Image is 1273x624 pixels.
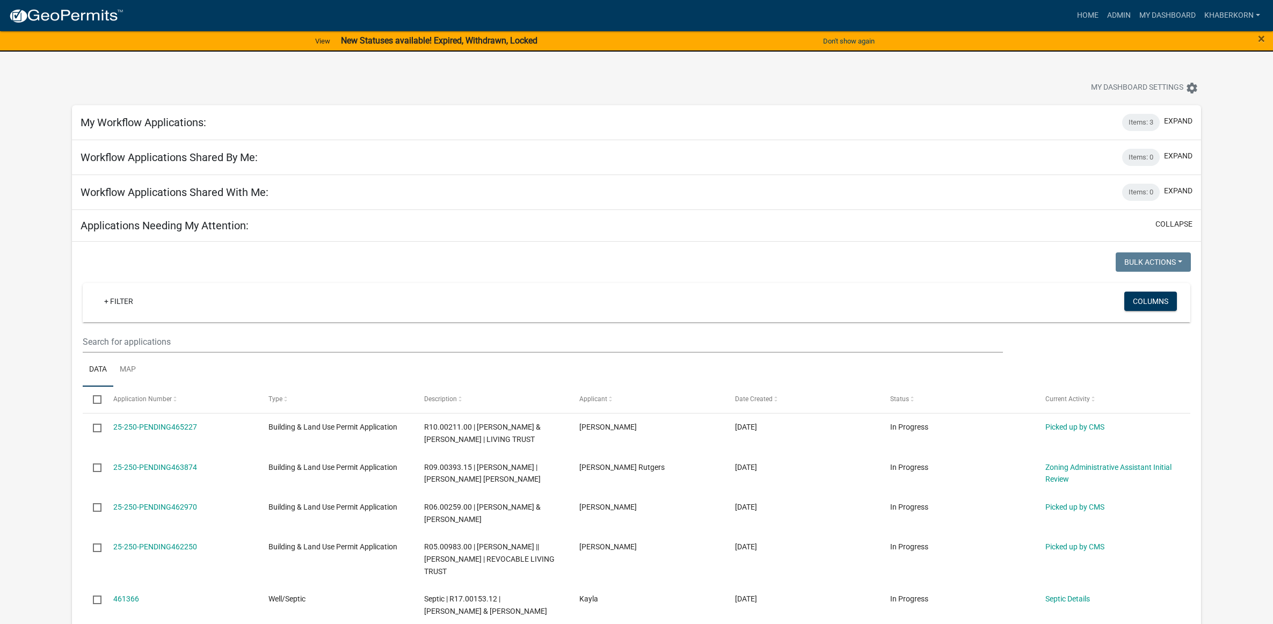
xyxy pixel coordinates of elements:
[1258,32,1265,45] button: Close
[258,387,413,412] datatable-header-cell: Type
[890,395,909,403] span: Status
[735,423,757,431] span: 08/18/2025
[113,503,197,511] a: 25-250-PENDING462970
[579,423,637,431] span: Jeff Gusa
[1103,5,1135,26] a: Admin
[83,331,1003,353] input: Search for applications
[724,387,879,412] datatable-header-cell: Date Created
[81,186,268,199] h5: Workflow Applications Shared With Me:
[890,542,928,551] span: In Progress
[890,423,928,431] span: In Progress
[1164,150,1192,162] button: expand
[414,387,569,412] datatable-header-cell: Description
[1155,219,1192,230] button: collapse
[268,542,397,551] span: Building & Land Use Permit Application
[1135,5,1200,26] a: My Dashboard
[579,395,607,403] span: Applicant
[890,463,928,471] span: In Progress
[113,353,142,387] a: Map
[113,594,139,603] a: 461366
[735,463,757,471] span: 08/14/2025
[1164,115,1192,127] button: expand
[83,353,113,387] a: Data
[113,463,197,471] a: 25-250-PENDING463874
[268,423,397,431] span: Building & Land Use Permit Application
[579,594,598,603] span: Kayla
[424,542,555,576] span: R05.00983.00 | COLE L ROEMER || JAMES D ROEMER | REVOCABLE LIVING TRUST
[1045,463,1172,484] a: Zoning Administrative Assistant Initial Review
[1164,185,1192,197] button: expand
[424,594,547,615] span: Septic | R17.00153.12 | RUSSELL & ASHLEY RILEY
[1200,5,1264,26] a: khaberkorn
[890,503,928,511] span: In Progress
[890,594,928,603] span: In Progress
[268,395,282,403] span: Type
[341,35,537,46] strong: New Statuses available! Expired, Withdrawn, Locked
[268,594,305,603] span: Well/Septic
[569,387,724,412] datatable-header-cell: Applicant
[1082,77,1207,98] button: My Dashboard Settingssettings
[1045,594,1090,603] a: Septic Details
[1045,423,1104,431] a: Picked up by CMS
[113,423,197,431] a: 25-250-PENDING465227
[1045,542,1104,551] a: Picked up by CMS
[1045,503,1104,511] a: Picked up by CMS
[880,387,1035,412] datatable-header-cell: Status
[579,542,637,551] span: Jim Roemer
[735,542,757,551] span: 08/11/2025
[1116,252,1191,272] button: Bulk Actions
[268,463,397,471] span: Building & Land Use Permit Application
[81,116,206,129] h5: My Workflow Applications:
[579,463,665,471] span: Jerald Rutgers
[83,387,103,412] datatable-header-cell: Select
[96,292,142,311] a: + Filter
[311,32,334,50] a: View
[819,32,879,50] button: Don't show again
[81,151,258,164] h5: Workflow Applications Shared By Me:
[1045,395,1090,403] span: Current Activity
[735,503,757,511] span: 08/12/2025
[735,395,773,403] span: Date Created
[81,219,249,232] h5: Applications Needing My Attention:
[579,503,637,511] span: Melinda Smith
[1035,387,1190,412] datatable-header-cell: Current Activity
[424,423,541,444] span: R10.00211.00 | CHARLES G & MARLENE J MAYHEW | LIVING TRUST
[1073,5,1103,26] a: Home
[1122,149,1160,166] div: Items: 0
[1122,184,1160,201] div: Items: 0
[113,542,197,551] a: 25-250-PENDING462250
[1091,82,1183,95] span: My Dashboard Settings
[1122,114,1160,131] div: Items: 3
[1258,31,1265,46] span: ×
[1124,292,1177,311] button: Columns
[424,503,541,524] span: R06.00259.00 | STEVEN M & STACY J MILLER
[113,395,172,403] span: Application Number
[424,395,457,403] span: Description
[735,594,757,603] span: 08/08/2025
[103,387,258,412] datatable-header-cell: Application Number
[424,463,541,484] span: R09.00393.15 | WILLIAM K ANGERMAN | JOANN M HOLT ANGERMAN
[268,503,397,511] span: Building & Land Use Permit Application
[1185,82,1198,95] i: settings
